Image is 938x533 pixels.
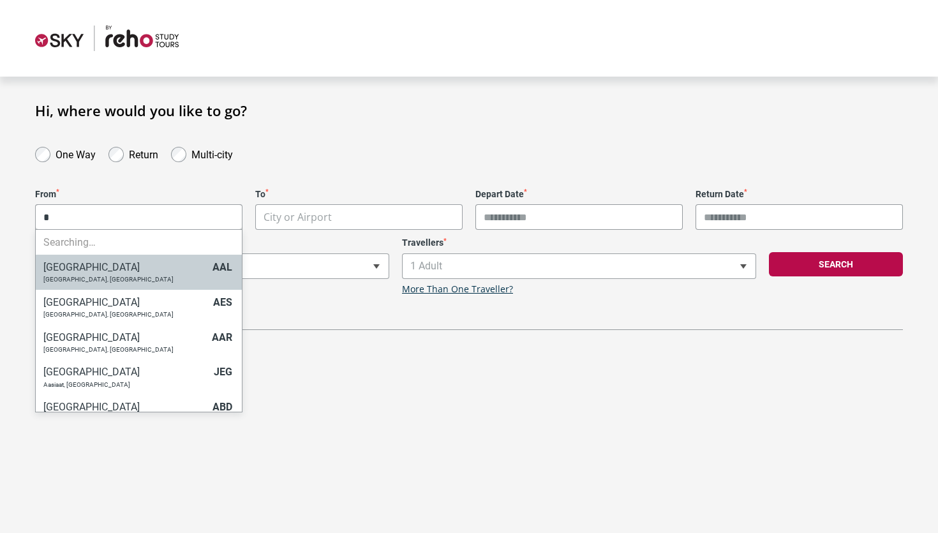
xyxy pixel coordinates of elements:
[213,296,232,308] span: AES
[43,276,206,283] p: [GEOGRAPHIC_DATA], [GEOGRAPHIC_DATA]
[43,311,207,319] p: [GEOGRAPHIC_DATA], [GEOGRAPHIC_DATA]
[43,346,205,354] p: [GEOGRAPHIC_DATA], [GEOGRAPHIC_DATA]
[255,189,463,200] label: To
[43,366,207,378] h6: [GEOGRAPHIC_DATA]
[43,381,207,389] p: Aasiaat, [GEOGRAPHIC_DATA]
[256,205,462,230] span: City or Airport
[696,189,903,200] label: Return Date
[212,331,232,343] span: AAR
[214,366,232,378] span: JEG
[402,253,756,279] span: 1 Adult
[43,331,205,343] h6: [GEOGRAPHIC_DATA]
[129,146,158,161] label: Return
[36,230,242,255] li: Searching…
[35,102,903,119] h1: Hi, where would you like to go?
[43,261,206,273] h6: [GEOGRAPHIC_DATA]
[475,189,683,200] label: Depart Date
[35,189,242,200] label: From
[212,401,232,413] span: ABD
[35,204,242,230] span: City or Airport
[402,284,513,295] a: More Than One Traveller?
[403,254,756,278] span: 1 Adult
[43,296,207,308] h6: [GEOGRAPHIC_DATA]
[43,401,206,413] h6: [GEOGRAPHIC_DATA]
[36,204,242,230] input: Search
[191,146,233,161] label: Multi-city
[769,252,903,276] button: Search
[264,210,332,224] span: City or Airport
[56,146,96,161] label: One Way
[212,261,232,273] span: AAL
[402,237,756,248] label: Travellers
[255,204,463,230] span: City or Airport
